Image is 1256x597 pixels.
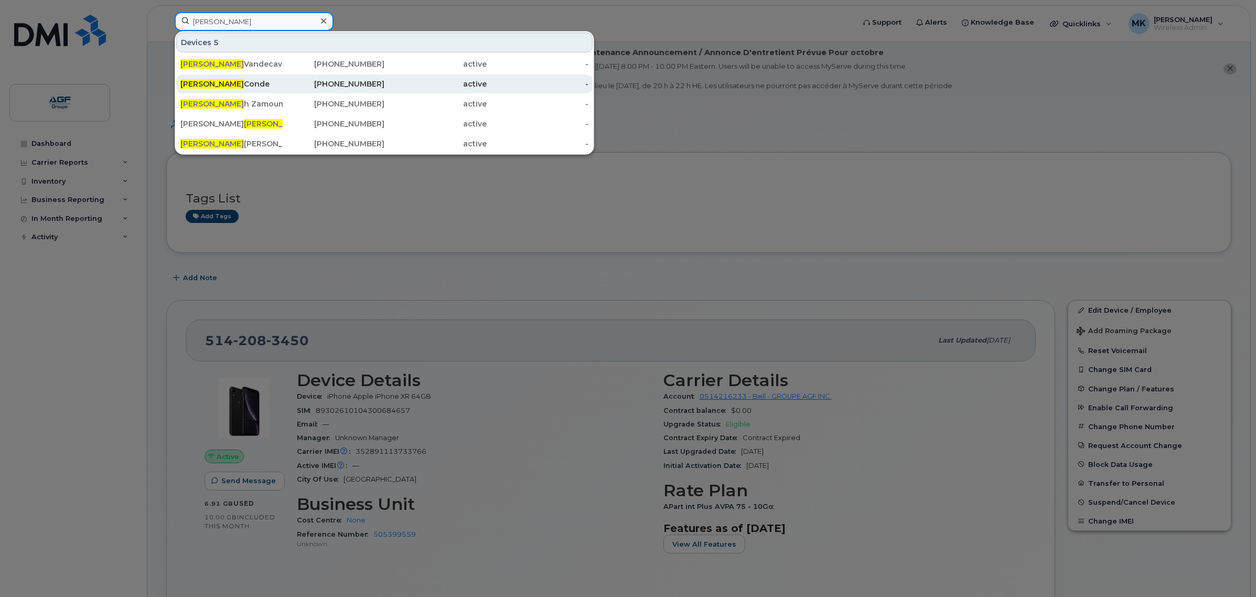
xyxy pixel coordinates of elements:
div: Conde [180,79,283,89]
div: - [487,119,589,129]
a: [PERSON_NAME][PERSON_NAME][PHONE_NUMBER]active- [176,134,593,153]
div: - [487,59,589,69]
div: [PHONE_NUMBER] [283,138,385,149]
div: [PHONE_NUMBER] [283,79,385,89]
a: [PERSON_NAME]h Zamoum[PHONE_NUMBER]active- [176,94,593,113]
div: Devices [176,33,593,52]
div: - [487,99,589,109]
span: [PERSON_NAME] [180,99,244,109]
span: [PERSON_NAME] [180,79,244,89]
div: [PHONE_NUMBER] [283,99,385,109]
span: [PERSON_NAME] [244,119,307,129]
div: - [487,138,589,149]
div: active [384,138,487,149]
div: active [384,59,487,69]
div: active [384,79,487,89]
a: [PERSON_NAME][PERSON_NAME]jlic[PHONE_NUMBER]active- [176,114,593,133]
a: [PERSON_NAME]Conde[PHONE_NUMBER]active- [176,74,593,93]
iframe: Messenger Launcher [1210,551,1248,589]
div: active [384,119,487,129]
div: [PHONE_NUMBER] [283,119,385,129]
div: Vandecaveye [180,59,283,69]
span: [PERSON_NAME] [180,59,244,69]
div: [PHONE_NUMBER] [283,59,385,69]
div: active [384,99,487,109]
div: [PERSON_NAME] jlic [180,119,283,129]
div: h Zamoum [180,99,283,109]
span: 5 [213,37,219,48]
a: [PERSON_NAME]Vandecaveye[PHONE_NUMBER]active- [176,55,593,73]
div: - [487,79,589,89]
span: [PERSON_NAME] [180,139,244,148]
div: [PERSON_NAME] [180,138,283,149]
